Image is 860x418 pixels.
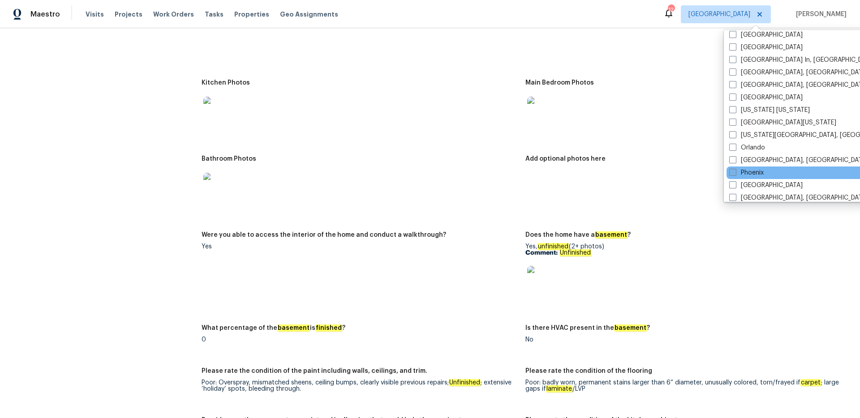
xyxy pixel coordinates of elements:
[202,380,518,392] div: Poor: Overspray, mismatched sheens, ceiling bumps, clearly visible previous repairs; ; extensive ...
[202,156,256,162] h5: Bathroom Photos
[202,243,518,250] div: Yes
[525,80,594,86] h5: Main Bedroom Photos
[202,232,446,238] h5: Were you able to access the interior of the home and conduct a walkthrough?
[729,93,803,102] label: [GEOGRAPHIC_DATA]
[668,5,674,14] div: 12
[614,324,647,332] em: basement
[205,11,224,17] span: Tasks
[525,243,842,300] div: Yes, (2+ photos)
[30,10,60,19] span: Maestro
[315,324,342,332] em: finished
[525,380,842,392] div: Poor: badly worn, permanent stains larger than 6” diameter, unusually colored, torn/frayed if ; l...
[559,249,591,256] em: Unfinished
[525,337,842,343] div: No
[525,325,650,331] h5: Is there HVAC present in the ?
[202,80,250,86] h5: Kitchen Photos
[729,143,765,152] label: Orlando
[792,10,847,19] span: [PERSON_NAME]
[546,385,572,392] em: laminate
[595,231,628,239] em: basement
[729,181,803,190] label: [GEOGRAPHIC_DATA]
[280,10,338,19] span: Geo Assignments
[729,30,803,39] label: [GEOGRAPHIC_DATA]
[688,10,750,19] span: [GEOGRAPHIC_DATA]
[729,118,836,127] label: [GEOGRAPHIC_DATA][US_STATE]
[537,243,569,250] em: unfinished
[525,156,606,162] h5: Add optional photos here
[800,379,821,386] em: carpet
[202,368,427,374] h5: Please rate the condition of the paint including walls, ceilings, and trim.
[86,10,104,19] span: Visits
[234,10,269,19] span: Properties
[449,379,481,386] em: Unfinished
[525,368,652,374] h5: Please rate the condition of the flooring
[525,250,558,256] b: Comment:
[525,232,631,238] h5: Does the home have a ?
[277,324,310,332] em: basement
[202,337,518,343] div: 0
[115,10,142,19] span: Projects
[729,168,764,177] label: Phoenix
[729,43,803,52] label: [GEOGRAPHIC_DATA]
[202,325,345,331] h5: What percentage of the is ?
[153,10,194,19] span: Work Orders
[729,106,810,115] label: [US_STATE] [US_STATE]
